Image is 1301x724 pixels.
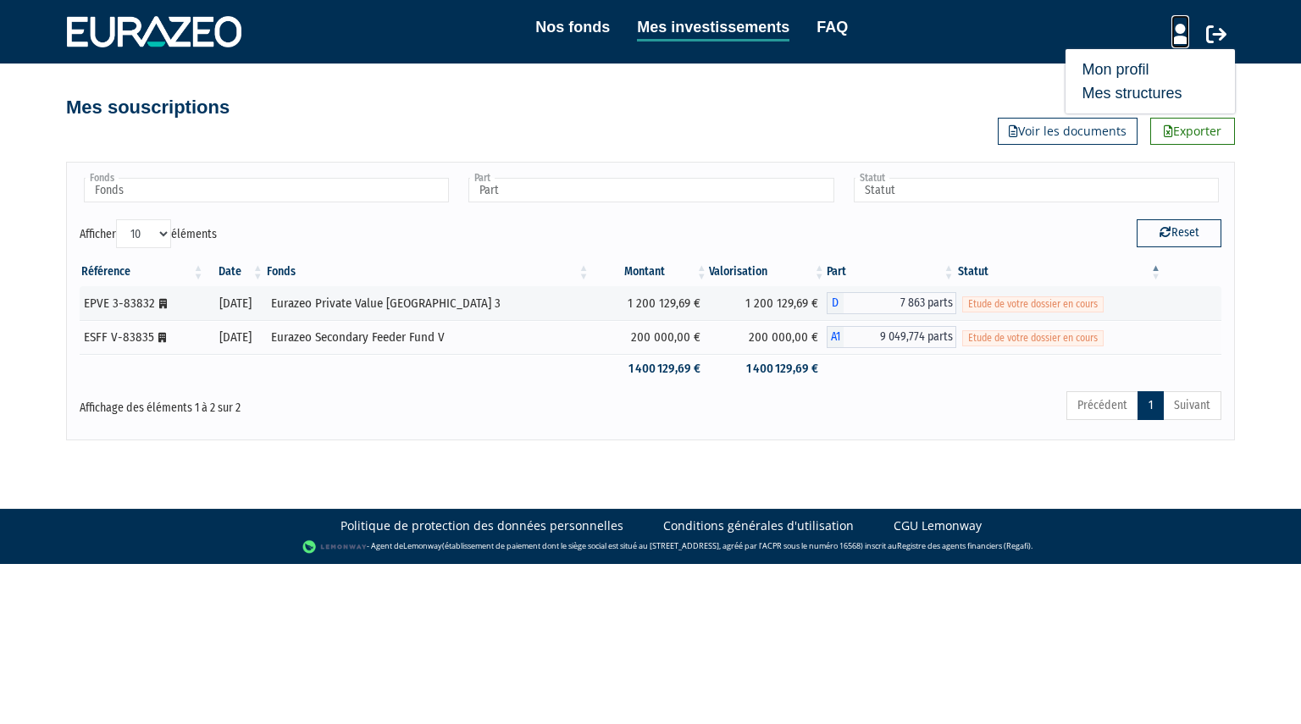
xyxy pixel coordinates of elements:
[1066,391,1138,420] a: Précédent
[17,539,1284,555] div: - Agent de (établissement de paiement dont le siège social est situé au [STREET_ADDRESS], agréé p...
[709,320,827,354] td: 200 000,00 €
[206,257,265,286] th: Date: activer pour trier la colonne par ordre croissant
[1137,219,1221,246] button: Reset
[844,292,956,314] span: 7 863 parts
[84,295,200,312] div: EPVE 3-83832
[84,329,200,346] div: ESFF V-83835
[1150,118,1235,145] a: Exporter
[663,517,854,534] a: Conditions générales d'utilisation
[1163,391,1221,420] a: Suivant
[340,517,623,534] a: Politique de protection des données personnelles
[265,257,591,286] th: Fonds: activer pour trier la colonne par ordre croissant
[67,16,241,47] img: 1732889491-logotype_eurazeo_blanc_rvb.png
[844,326,956,348] span: 9 049,774 parts
[1082,81,1218,105] a: Mes structures
[956,257,1163,286] th: Statut : activer pour trier la colonne par ordre d&eacute;croissant
[159,299,167,309] i: [Français] Personne morale
[158,333,166,343] i: [Français] Personne morale
[827,292,956,314] div: D - Eurazeo Private Value Europe 3
[591,320,709,354] td: 200 000,00 €
[80,257,206,286] th: Référence : activer pour trier la colonne par ordre croissant
[709,354,827,384] td: 1 400 129,69 €
[637,15,789,41] a: Mes investissements
[80,390,540,417] div: Affichage des éléments 1 à 2 sur 2
[897,540,1031,551] a: Registre des agents financiers (Regafi)
[66,97,230,118] h4: Mes souscriptions
[212,329,259,346] div: [DATE]
[116,219,171,248] select: Afficheréléments
[535,15,610,39] a: Nos fonds
[1138,391,1164,420] a: 1
[962,296,1104,312] span: Etude de votre dossier en cours
[998,118,1138,145] a: Voir les documents
[271,295,585,312] div: Eurazeo Private Value [GEOGRAPHIC_DATA] 3
[591,257,709,286] th: Montant: activer pour trier la colonne par ordre croissant
[212,295,259,312] div: [DATE]
[709,257,827,286] th: Valorisation: activer pour trier la colonne par ordre croissant
[817,15,848,39] a: FAQ
[1082,58,1218,81] a: Mon profil
[827,257,956,286] th: Part: activer pour trier la colonne par ordre croissant
[827,326,956,348] div: A1 - Eurazeo Secondary Feeder Fund V
[709,286,827,320] td: 1 200 129,69 €
[827,292,844,314] span: D
[403,540,442,551] a: Lemonway
[302,539,368,555] img: logo-lemonway.png
[271,329,585,346] div: Eurazeo Secondary Feeder Fund V
[962,330,1104,346] span: Etude de votre dossier en cours
[591,354,709,384] td: 1 400 129,69 €
[827,326,844,348] span: A1
[894,517,982,534] a: CGU Lemonway
[80,219,217,248] label: Afficher éléments
[591,286,709,320] td: 1 200 129,69 €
